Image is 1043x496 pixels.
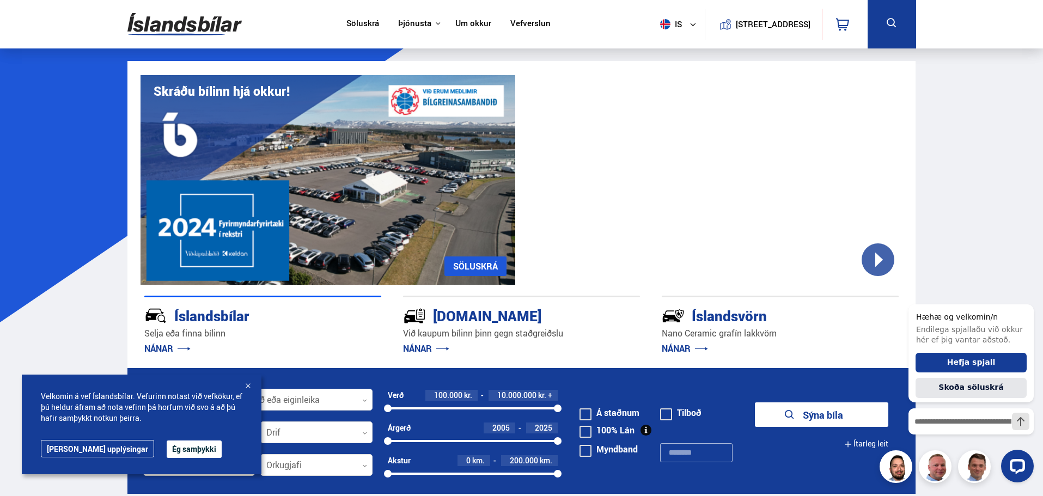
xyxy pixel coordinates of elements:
button: Ítarleg leit [844,432,888,456]
a: SÖLUSKRÁ [444,256,507,276]
div: Árgerð [388,424,411,432]
span: Velkomin á vef Íslandsbílar. Vefurinn notast við vefkökur, ef þú heldur áfram að nota vefinn þá h... [41,391,242,424]
p: Nano Ceramic grafín lakkvörn [662,327,899,340]
button: is [656,8,705,40]
img: tr5P-W3DuiFaO7aO.svg [403,304,426,327]
label: Tilboð [660,408,702,417]
label: Á staðnum [580,408,639,417]
span: kr. [538,391,546,400]
p: Við kaupum bílinn þinn gegn staðgreiðslu [403,327,640,340]
span: + [548,391,552,400]
a: NÁNAR [662,342,708,354]
p: Selja eða finna bílinn [144,327,381,340]
div: Verð [388,391,404,400]
span: 2025 [535,422,552,433]
iframe: LiveChat chat widget [900,284,1038,491]
div: Akstur [388,456,411,465]
img: eKx6w-_Home_640_.png [141,75,515,285]
a: Söluskrá [346,19,379,30]
div: Íslandsvörn [662,305,860,324]
a: Vefverslun [510,19,551,30]
span: kr. [464,391,472,400]
a: [STREET_ADDRESS] [711,9,816,40]
span: km. [540,456,552,465]
span: 10.000.000 [497,390,536,400]
a: Um okkur [455,19,491,30]
a: NÁNAR [403,342,449,354]
img: G0Ugv5HjCgRt.svg [127,7,242,42]
label: 100% Lán [580,426,635,434]
a: NÁNAR [144,342,191,354]
img: nhp88E3Fdnt1Opn2.png [881,452,914,485]
span: is [656,19,683,29]
img: svg+xml;base64,PHN2ZyB4bWxucz0iaHR0cDovL3d3dy53My5vcmcvMjAwMC9zdmciIHdpZHRoPSI1MTIiIGhlaWdodD0iNT... [660,19,670,29]
button: Sýna bíla [755,402,888,427]
span: 2005 [492,422,510,433]
span: km. [472,456,485,465]
span: 0 [466,455,471,466]
button: [STREET_ADDRESS] [740,20,807,29]
div: Íslandsbílar [144,305,343,324]
img: -Svtn6bYgwAsiwNX.svg [662,304,685,327]
span: 200.000 [510,455,538,466]
h1: Skráðu bílinn hjá okkur! [154,84,290,99]
label: Myndband [580,445,638,454]
button: Ég samþykki [167,440,222,458]
div: [DOMAIN_NAME] [403,305,601,324]
button: Þjónusta [398,19,431,29]
img: JRvxyua_JYH6wB4c.svg [144,304,167,327]
a: [PERSON_NAME] upplýsingar [41,440,154,457]
span: 100.000 [434,390,462,400]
